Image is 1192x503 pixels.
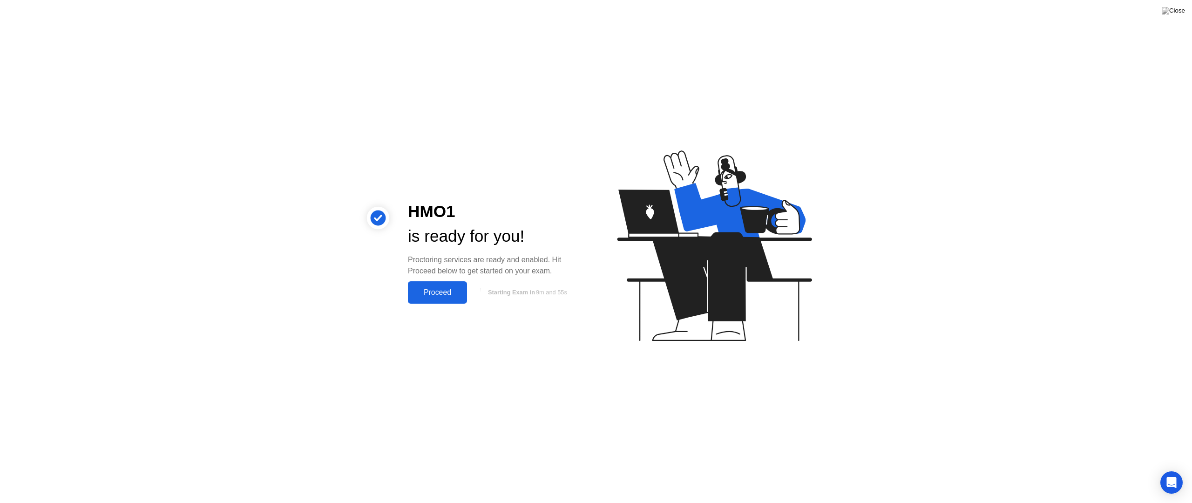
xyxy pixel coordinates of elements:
[536,289,567,296] span: 9m and 55s
[1160,471,1183,494] div: Open Intercom Messenger
[408,224,581,249] div: is ready for you!
[472,284,581,301] button: Starting Exam in9m and 55s
[1162,7,1185,14] img: Close
[408,199,581,224] div: HMO1
[411,288,464,297] div: Proceed
[408,281,467,304] button: Proceed
[408,254,581,277] div: Proctoring services are ready and enabled. Hit Proceed below to get started on your exam.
